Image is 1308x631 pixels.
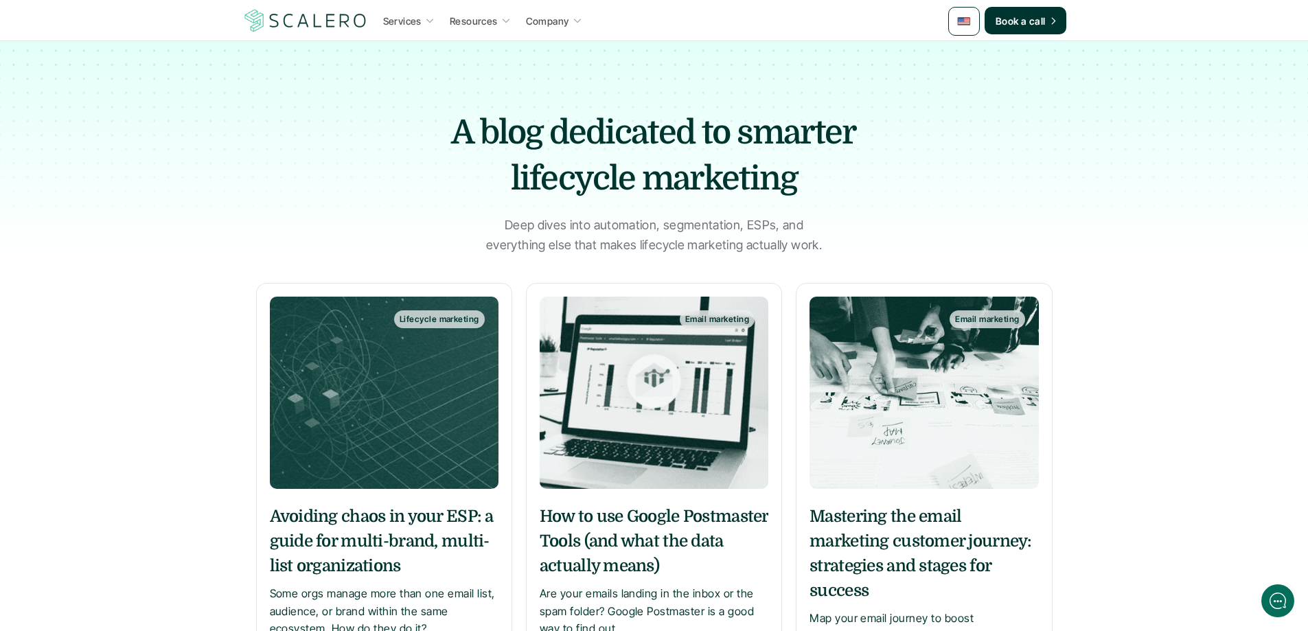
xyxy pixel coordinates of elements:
button: New conversation [21,182,253,209]
p: Company [526,14,569,28]
h2: Let us know if we can help with lifecycle marketing. [21,91,254,157]
h1: Hi! Welcome to [GEOGRAPHIC_DATA]. [21,67,254,89]
h5: Mastering the email marketing customer journey: strategies and stages for success [810,504,1038,603]
p: Deep dives into automation, segmentation, ESPs, and everything else that makes lifecycle marketin... [483,216,826,255]
img: Scalero company logotype [242,8,369,34]
h5: How to use Google Postmaster Tools (and what the data actually means) [540,504,768,578]
p: Email marketing [955,314,1019,324]
p: Book a call [996,14,1046,28]
a: Scalero company logotype [242,8,369,33]
p: Lifecycle marketing [400,314,479,324]
img: Foto de <a href="https://unsplash.com/es/@cgower?utm_content=creditCopyText&utm_medium=referral&u... [540,297,768,489]
p: Services [383,14,422,28]
span: We run on Gist [115,480,174,489]
h1: A blog dedicated to smarter lifecycle marketing [414,110,895,202]
span: New conversation [89,190,165,201]
img: Foto de <a href="https://unsplash.com/es/@uxindo?utm_content=creditCopyText&utm_medium=referral&u... [810,297,1038,489]
a: Created with SoraLifecycle marketing [270,297,498,489]
a: Book a call [985,7,1066,34]
p: Resources [450,14,498,28]
h5: Avoiding chaos in your ESP: a guide for multi-brand, multi-list organizations [270,504,498,578]
p: Email marketing [685,314,749,324]
img: 🇺🇸 [957,14,971,28]
img: Created with Sora [270,297,498,489]
iframe: gist-messenger-bubble-iframe [1261,584,1294,617]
